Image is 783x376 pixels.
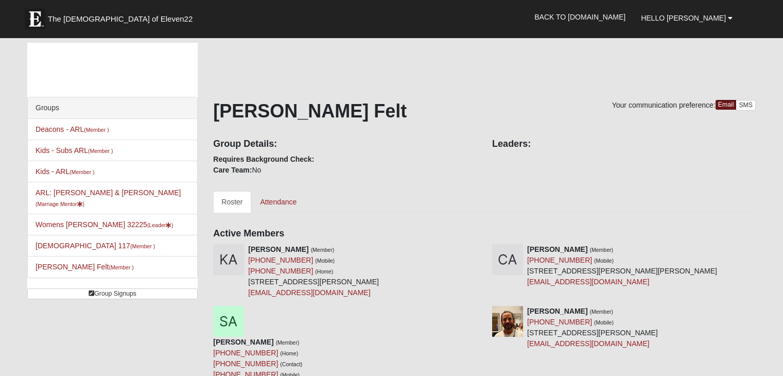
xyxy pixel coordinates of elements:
div: No [205,131,484,176]
small: (Member) [589,309,613,315]
a: Back to [DOMAIN_NAME] [527,4,633,30]
small: (Mobile) [594,258,614,264]
small: (Home) [315,268,333,275]
a: Kids - ARL(Member ) [36,167,95,176]
div: [STREET_ADDRESS][PERSON_NAME][PERSON_NAME] [527,244,717,287]
a: The [DEMOGRAPHIC_DATA] of Eleven22 [20,4,225,29]
a: [EMAIL_ADDRESS][DOMAIN_NAME] [248,288,370,297]
a: [PHONE_NUMBER] [213,349,278,357]
small: (Member) [311,247,335,253]
small: (Mobile) [594,319,614,326]
a: [PHONE_NUMBER] [527,256,592,264]
a: [EMAIL_ADDRESS][DOMAIN_NAME] [527,278,649,286]
a: SMS [736,100,756,111]
a: [EMAIL_ADDRESS][DOMAIN_NAME] [527,339,649,348]
span: The [DEMOGRAPHIC_DATA] of Eleven22 [48,14,193,24]
strong: [PERSON_NAME] [527,245,587,253]
h4: Group Details: [213,139,477,150]
a: Deacons - ARL(Member ) [36,125,109,133]
a: Email [716,100,737,110]
small: (Member ) [69,169,94,175]
strong: [PERSON_NAME] [248,245,308,253]
a: Kids - Subs ARL(Member ) [36,146,113,155]
span: Your communication preference: [612,101,716,109]
a: [PHONE_NUMBER] [248,267,313,275]
h4: Leaders: [492,139,756,150]
div: [STREET_ADDRESS][PERSON_NAME] [248,244,379,298]
strong: [PERSON_NAME] [527,307,587,315]
a: Group Signups [27,288,198,299]
a: [PHONE_NUMBER] [248,256,313,264]
div: Groups [28,97,197,119]
strong: Requires Background Check: [213,155,314,163]
small: (Member ) [88,148,113,154]
a: Womens [PERSON_NAME] 32225(Leader) [36,220,173,229]
small: (Marriage Mentor ) [36,201,84,207]
img: Eleven22 logo [25,9,45,29]
h1: [PERSON_NAME] Felt [213,100,756,122]
a: Roster [213,191,251,213]
strong: Care Team: [213,166,252,174]
small: (Member ) [130,243,155,249]
a: [DEMOGRAPHIC_DATA] 117(Member ) [36,242,155,250]
a: ARL: [PERSON_NAME] & [PERSON_NAME](Marriage Mentor) [36,189,181,208]
small: (Member) [589,247,613,253]
h4: Active Members [213,228,756,240]
strong: [PERSON_NAME] [213,338,273,346]
a: Attendance [252,191,305,213]
small: (Member ) [84,127,109,133]
a: [PERSON_NAME] Felt(Member ) [36,263,134,271]
small: (Member) [276,339,300,346]
small: (Home) [280,350,298,356]
a: Hello [PERSON_NAME] [633,5,740,31]
a: [PHONE_NUMBER] [527,318,592,326]
span: Hello [PERSON_NAME] [641,14,726,22]
small: (Leader ) [147,222,173,228]
small: (Mobile) [315,258,335,264]
div: [STREET_ADDRESS][PERSON_NAME] [527,306,658,349]
small: (Member ) [109,264,133,270]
